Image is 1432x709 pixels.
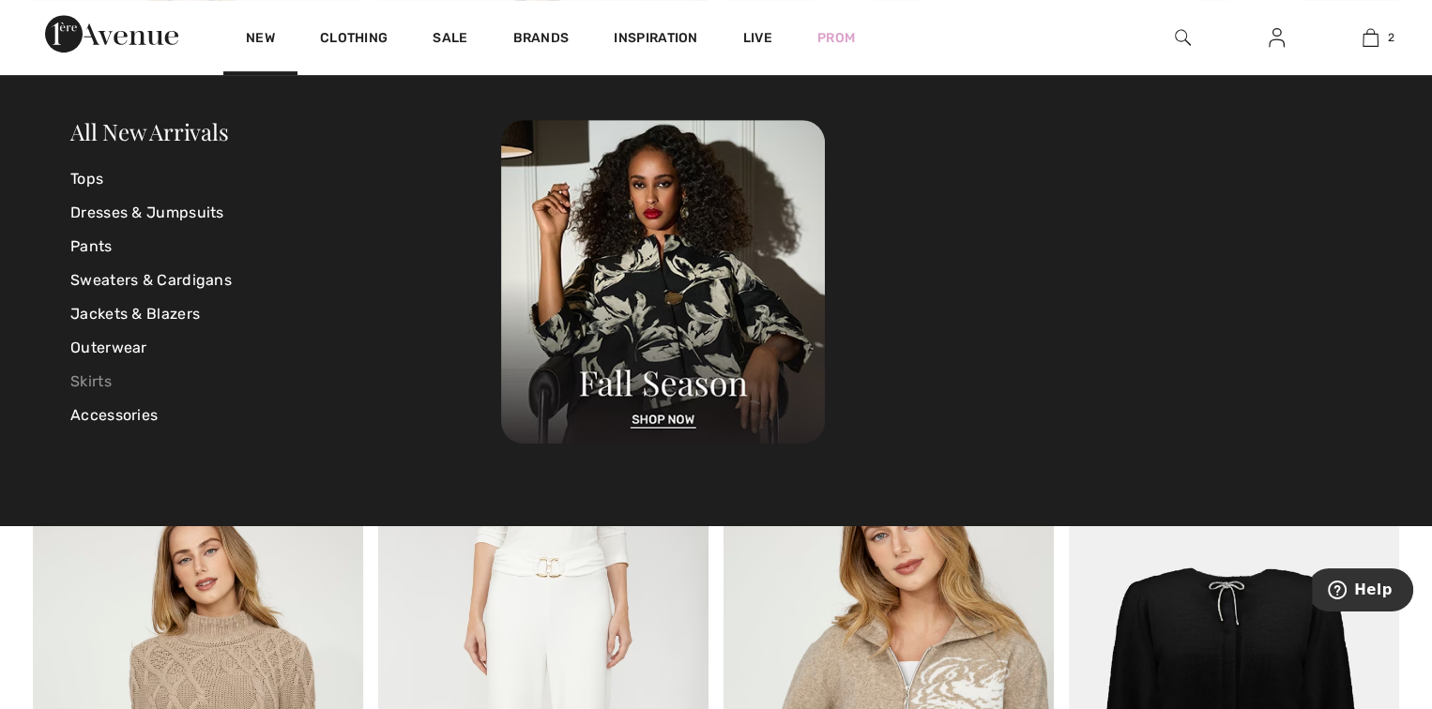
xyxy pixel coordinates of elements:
a: Outerwear [70,331,501,365]
a: Pants [70,230,501,264]
a: All New Arrivals [70,116,228,146]
img: My Bag [1363,26,1379,49]
img: My Info [1269,26,1285,49]
a: Accessories [70,399,501,432]
a: Skirts [70,365,501,399]
a: Prom [817,28,855,48]
img: search the website [1175,26,1191,49]
a: Clothing [320,30,388,50]
img: 1ère Avenue [45,15,178,53]
iframe: Opens a widget where you can find more information [1312,568,1413,615]
a: Sale [433,30,467,50]
span: 2 [1388,29,1394,46]
a: Sweaters & Cardigans [70,264,501,297]
img: 250825120107_a8d8ca038cac6.jpg [501,120,825,444]
a: Jackets & Blazers [70,297,501,331]
a: 2 [1324,26,1416,49]
a: Tops [70,162,501,196]
a: New [246,30,275,50]
a: Live [743,28,772,48]
a: Sign In [1254,26,1300,50]
span: Inspiration [614,30,697,50]
a: Brands [513,30,570,50]
a: Dresses & Jumpsuits [70,196,501,230]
